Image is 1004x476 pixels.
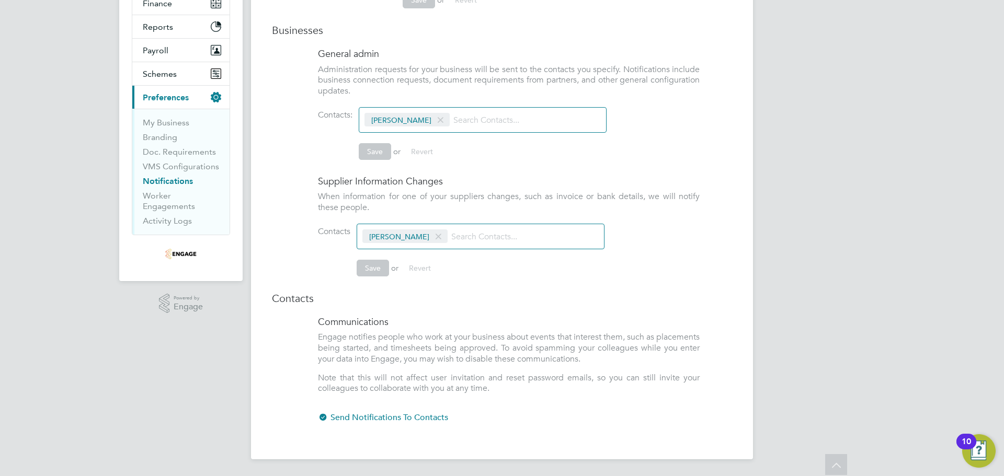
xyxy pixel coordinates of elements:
span: Payroll [143,45,168,55]
button: Schemes [132,62,230,85]
span: or [393,146,401,156]
h3: Businesses [272,24,732,37]
a: Worker Engagements [143,191,195,211]
a: Activity Logs [143,216,192,226]
button: Payroll [132,39,230,62]
div: Preferences [132,109,230,235]
span: Powered by [174,294,203,303]
h4: Communications [318,316,700,328]
span: or [391,263,398,273]
span: [PERSON_NAME] [362,229,448,243]
label: Contacts [318,226,350,237]
a: My Business [143,118,189,127]
span: Schemes [143,69,177,79]
button: Reports [132,15,230,38]
label: Contacts: [318,110,352,121]
a: Notifications [143,176,193,186]
button: Preferences [132,86,230,109]
span: [PERSON_NAME] [364,113,450,126]
a: Go to home page [132,246,230,262]
button: Revert [401,260,439,276]
button: Open Resource Center, 10 new notifications [962,434,996,468]
li: Send Notifications To Contacts [318,412,700,434]
div: 10 [962,442,971,455]
li: Administration requests for your business will be sent to the contacts you specify. Notifications... [318,64,700,107]
a: Branding [143,132,177,142]
img: nextech-group-logo-retina.png [165,246,197,262]
p: Note that this will not affect user invitation and reset password emails, so you can still invite... [318,373,700,394]
input: Search Contacts... [450,111,574,130]
button: Save [357,260,389,276]
h4: Supplier Information Changes [318,175,700,187]
h4: General admin [318,48,700,60]
li: When information for one of your suppliers changes, such as invoice or bank details, we will noti... [318,191,700,224]
a: VMS Configurations [143,161,219,171]
a: Powered byEngage [159,294,203,314]
button: Save [359,143,391,160]
span: Preferences [143,92,189,102]
a: Doc. Requirements [143,147,216,157]
h3: Contacts [272,292,732,305]
span: Engage [174,303,203,311]
button: Revert [403,143,441,160]
p: Engage notifies people who work at your business about events that interest them, such as placeme... [318,332,700,364]
span: Reports [143,22,173,32]
input: Search Contacts... [448,228,572,246]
